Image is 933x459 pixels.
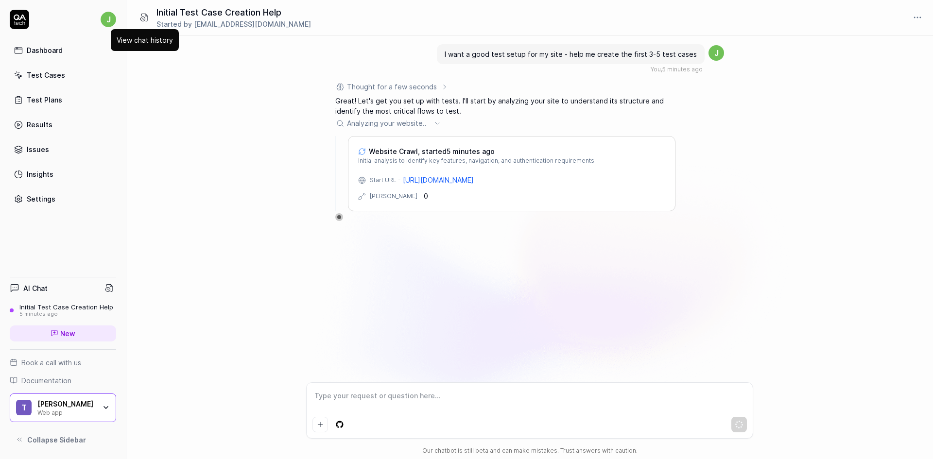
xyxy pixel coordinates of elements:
[651,66,661,73] span: You
[27,45,63,55] div: Dashboard
[10,303,116,318] a: Initial Test Case Creation Help5 minutes ago
[10,115,116,134] a: Results
[358,156,594,165] span: Initial analysis to identify key features, navigation, and authentication requirements
[10,393,116,423] button: T[PERSON_NAME]Web app
[369,146,495,156] span: Website Crawl, started 5 minutes ago
[37,408,96,416] div: Web app
[27,144,49,154] div: Issues
[16,400,32,415] span: T
[370,176,401,185] div: Start URL -
[10,90,116,109] a: Test Plans
[117,35,173,45] div: View chat history
[27,119,52,130] div: Results
[101,10,116,29] button: j
[60,328,75,339] span: New
[101,12,116,27] span: j
[10,41,116,60] a: Dashboard
[10,430,116,449] button: Collapse Sidebar
[370,192,422,201] div: [PERSON_NAME] -
[312,417,328,432] button: Add attachment
[708,45,724,61] span: j
[156,19,311,29] div: Started by
[347,82,437,92] div: Thought for a few seconds
[19,311,113,318] div: 5 minutes ago
[27,435,86,445] span: Collapse Sidebar
[651,65,703,74] div: , 5 minutes ago
[10,357,116,368] a: Book a call with us
[156,6,311,19] h1: Initial Test Case Creation Help
[21,375,71,386] span: Documentation
[37,400,96,408] div: Tommy Sylver
[306,446,753,455] div: Our chatbot is still beta and can make mistakes. Trust answers with caution.
[27,70,65,80] div: Test Cases
[10,375,116,386] a: Documentation
[23,283,48,293] h4: AI Chat
[10,189,116,208] a: Settings
[27,95,62,105] div: Test Plans
[403,175,474,185] a: [URL][DOMAIN_NAME]
[358,146,594,156] a: Website Crawl, started5 minutes ago
[27,194,55,204] div: Settings
[10,325,116,341] a: New
[10,165,116,184] a: Insights
[335,96,675,116] p: Great! Let's get you set up with tests. I'll start by analyzing your site to understand its struc...
[194,20,311,28] span: [EMAIL_ADDRESS][DOMAIN_NAME]
[27,169,53,179] div: Insights
[10,140,116,159] a: Issues
[347,118,430,128] span: Analyzing your website
[19,303,113,311] div: Initial Test Case Creation Help
[424,191,428,201] div: 0
[21,357,81,368] span: Book a call with us
[445,50,697,58] span: I want a good test setup for my site - help me create the first 3-5 test cases
[423,118,430,128] span: ..
[10,66,116,85] a: Test Cases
